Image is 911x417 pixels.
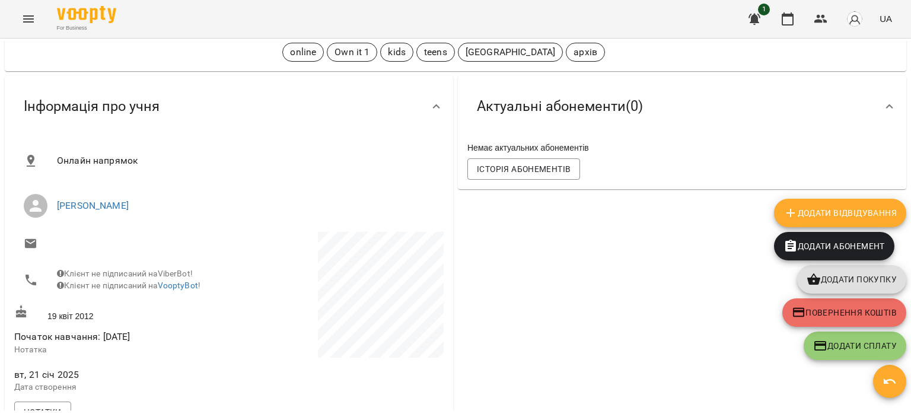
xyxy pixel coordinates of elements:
[875,8,897,30] button: UA
[846,11,863,27] img: avatar_s.png
[477,97,643,116] span: Актуальні абонементи ( 0 )
[290,45,316,59] p: online
[774,232,894,260] button: Додати Абонемент
[388,45,406,59] p: kids
[282,43,324,62] div: online
[14,344,227,356] p: Нотатка
[24,97,160,116] span: Інформація про учня
[797,265,906,294] button: Додати покупку
[774,199,906,227] button: Додати Відвідування
[813,339,897,353] span: Додати Сплату
[783,206,897,220] span: Додати Відвідування
[57,269,193,278] span: Клієнт не підписаний на ViberBot!
[458,76,906,137] div: Актуальні абонементи(0)
[467,158,580,180] button: Історія абонементів
[57,6,116,23] img: Voopty Logo
[758,4,770,15] span: 1
[14,5,43,33] button: Menu
[880,12,892,25] span: UA
[804,332,906,360] button: Додати Сплату
[807,272,897,287] span: Додати покупку
[782,298,906,327] button: Повернення коштів
[335,45,370,59] p: Own it 1
[424,45,447,59] p: teens
[566,43,605,62] div: архів
[477,162,571,176] span: Історія абонементів
[5,76,453,137] div: Інформація про учня
[327,43,377,62] div: Own it 1
[57,281,200,290] span: Клієнт не підписаний на !
[380,43,413,62] div: kids
[574,45,597,59] p: архів
[57,154,434,168] span: Онлайн напрямок
[783,239,885,253] span: Додати Абонемент
[158,281,198,290] a: VooptyBot
[792,305,897,320] span: Повернення коштів
[458,43,563,62] div: [GEOGRAPHIC_DATA]
[465,139,899,156] div: Немає актуальних абонементів
[14,368,227,382] span: вт, 21 січ 2025
[14,381,227,393] p: Дата створення
[14,331,130,342] span: Початок навчання: [DATE]
[57,24,116,32] span: For Business
[57,200,129,211] a: [PERSON_NAME]
[12,303,229,324] div: 19 квіт 2012
[466,45,556,59] p: [GEOGRAPHIC_DATA]
[416,43,455,62] div: teens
